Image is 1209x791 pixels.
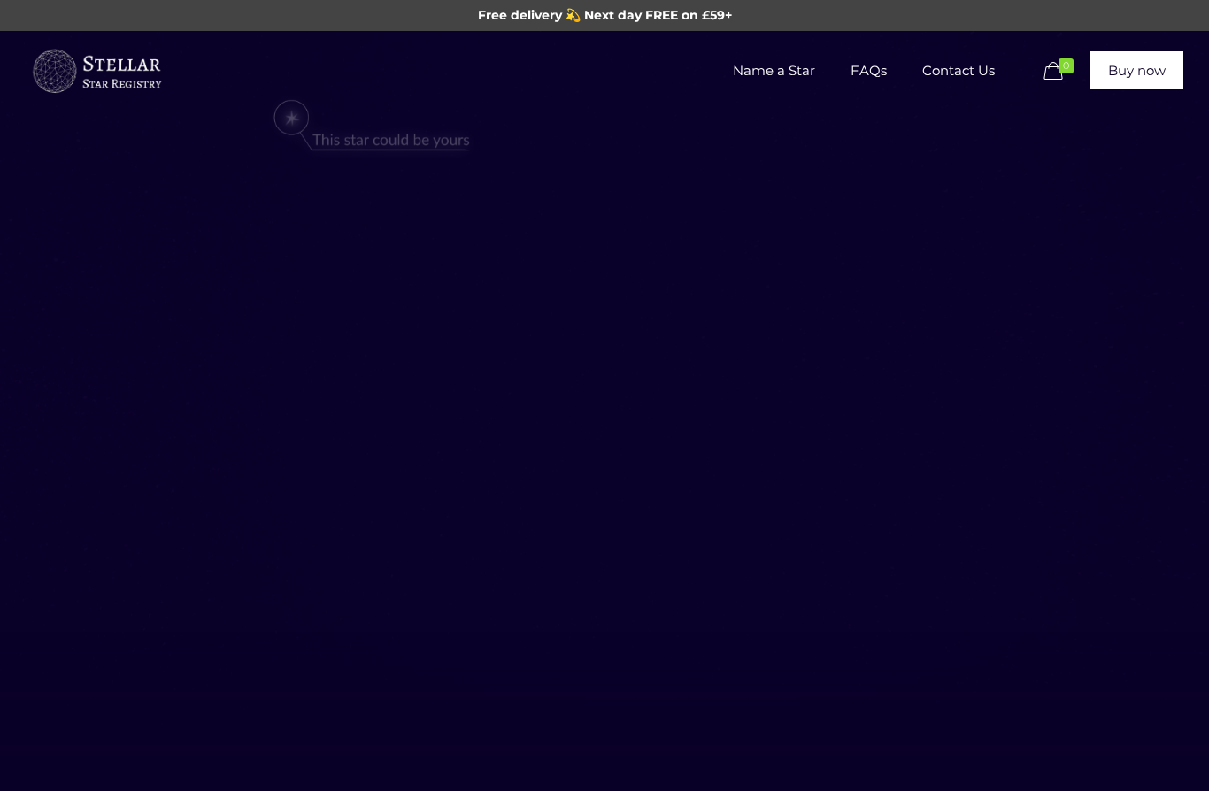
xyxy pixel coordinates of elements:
[1040,61,1082,82] a: 0
[1090,51,1183,89] a: Buy now
[30,31,163,111] a: Buy a Star
[250,91,493,162] img: star-could-be-yours.png
[1059,58,1074,73] span: 0
[30,45,163,98] img: buyastar-logo-transparent
[905,31,1013,111] a: Contact Us
[715,44,833,97] span: Name a Star
[833,44,905,97] span: FAQs
[715,31,833,111] a: Name a Star
[478,7,732,23] span: Free delivery 💫 Next day FREE on £59+
[905,44,1013,97] span: Contact Us
[833,31,905,111] a: FAQs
